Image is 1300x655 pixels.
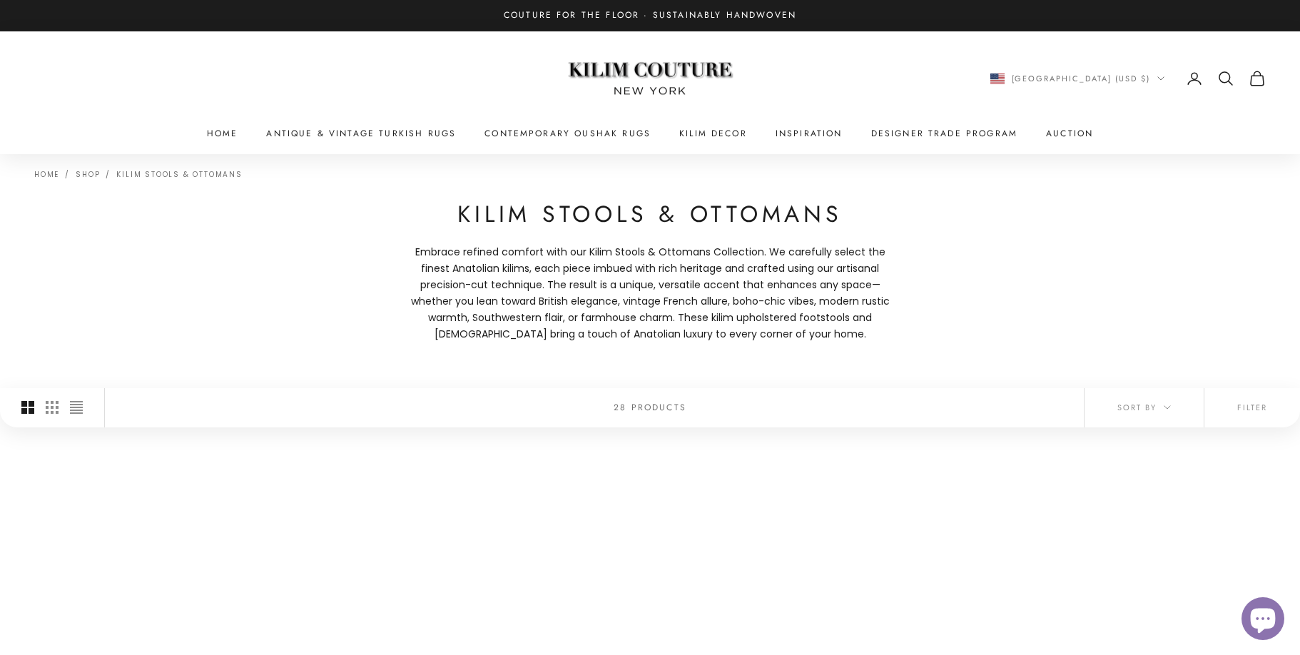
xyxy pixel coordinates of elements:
[1204,388,1300,427] button: Filter
[1046,126,1093,141] a: Auction
[504,9,796,23] p: Couture for the Floor · Sustainably Handwoven
[990,70,1266,87] nav: Secondary navigation
[614,400,686,415] p: 28 products
[266,126,456,141] a: Antique & Vintage Turkish Rugs
[207,126,238,141] a: Home
[21,388,34,427] button: Switch to larger product images
[776,126,843,141] a: Inspiration
[561,45,739,113] img: Logo of Kilim Couture New York
[34,168,243,178] nav: Breadcrumb
[34,169,59,180] a: Home
[1085,388,1204,427] button: Sort by
[407,200,893,230] h1: Kilim Stools & Ottomans
[76,169,100,180] a: Shop
[1012,72,1151,85] span: [GEOGRAPHIC_DATA] (USD $)
[34,126,1266,141] nav: Primary navigation
[46,388,59,427] button: Switch to smaller product images
[1117,401,1171,414] span: Sort by
[990,73,1005,84] img: United States
[484,126,651,141] a: Contemporary Oushak Rugs
[70,388,83,427] button: Switch to compact product images
[871,126,1018,141] a: Designer Trade Program
[116,169,242,180] a: Kilim Stools & Ottomans
[679,126,747,141] summary: Kilim Decor
[1237,597,1289,644] inbox-online-store-chat: Shopify online store chat
[990,72,1165,85] button: Change country or currency
[407,244,893,343] span: Embrace refined comfort with our Kilim Stools & Ottomans Collection. We carefully select the fine...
